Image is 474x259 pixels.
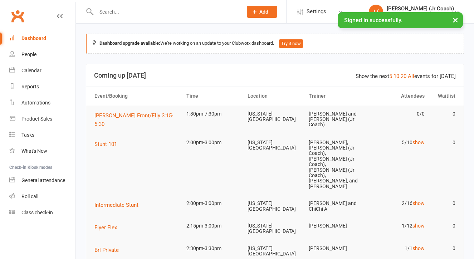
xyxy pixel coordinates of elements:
a: Calendar [9,63,75,79]
div: What's New [21,148,47,154]
div: Show the next events for [DATE] [356,72,456,80]
td: [PERSON_NAME] and [PERSON_NAME] (Jr Coach) [306,106,367,133]
td: [PERSON_NAME] and ChiChi A [306,195,367,218]
a: Roll call [9,189,75,205]
div: Coastal All-Stars [387,12,454,18]
h3: Coming up [DATE] [94,72,456,79]
div: Tasks [21,132,34,138]
td: 0 [428,106,459,122]
span: Bri Private [94,247,119,253]
td: [PERSON_NAME] [306,240,367,257]
a: show [412,200,425,206]
div: Calendar [21,68,41,73]
button: Intermediate Stunt [94,201,143,209]
a: Clubworx [9,7,26,25]
td: 2:00pm-3:00pm [183,195,244,212]
td: 5/10 [367,134,428,151]
strong: Dashboard upgrade available: [99,40,160,46]
span: Flyer Flex [94,224,117,231]
td: 2:15pm-3:00pm [183,218,244,234]
td: [US_STATE][GEOGRAPHIC_DATA] [244,218,306,240]
a: All [408,73,414,79]
th: Location [244,87,306,105]
span: Settings [307,4,326,20]
button: Flyer Flex [94,223,122,232]
div: L( [369,5,383,19]
button: Add [247,6,277,18]
th: Attendees [367,87,428,105]
div: Automations [21,100,50,106]
td: [PERSON_NAME] [306,218,367,234]
a: 10 [394,73,399,79]
span: Signed in successfully. [344,17,402,24]
a: Product Sales [9,111,75,127]
button: × [449,12,462,28]
td: [US_STATE][GEOGRAPHIC_DATA] [244,134,306,157]
button: Try it now [279,39,303,48]
div: [PERSON_NAME] (Jr Coach) [387,5,454,12]
td: 0 [428,195,459,212]
div: Roll call [21,194,38,199]
a: Reports [9,79,75,95]
th: Event/Booking [91,87,183,105]
td: 2:30pm-3:30pm [183,240,244,257]
span: Stunt 101 [94,141,117,147]
span: [PERSON_NAME] Front/Elly 3:15-5:30 [94,112,173,127]
div: Product Sales [21,116,52,122]
a: Dashboard [9,30,75,47]
a: show [412,140,425,145]
input: Search... [94,7,238,17]
th: Waitlist [428,87,459,105]
a: Automations [9,95,75,111]
td: 0 [428,218,459,234]
div: People [21,52,36,57]
td: 1/12 [367,218,428,234]
div: Reports [21,84,39,89]
td: 2:00pm-3:00pm [183,134,244,151]
button: Stunt 101 [94,140,122,148]
button: Bri Private [94,246,124,254]
a: Tasks [9,127,75,143]
a: General attendance kiosk mode [9,172,75,189]
a: 20 [401,73,406,79]
td: [US_STATE][GEOGRAPHIC_DATA] [244,195,306,218]
div: General attendance [21,177,65,183]
a: Class kiosk mode [9,205,75,221]
td: 0 [428,240,459,257]
a: 5 [389,73,392,79]
span: Add [259,9,268,15]
td: [US_STATE][GEOGRAPHIC_DATA] [244,106,306,128]
td: 1:30pm-7:30pm [183,106,244,122]
a: show [412,245,425,251]
div: We're working on an update to your Clubworx dashboard. [86,34,464,54]
td: 2/16 [367,195,428,212]
div: Dashboard [21,35,46,41]
th: Trainer [306,87,367,105]
td: 1/1 [367,240,428,257]
td: 0 [428,134,459,151]
td: [PERSON_NAME], [PERSON_NAME] (Jr Coach), [PERSON_NAME] (Jr Coach), [PERSON_NAME] (Jr Coach), [PER... [306,134,367,195]
button: [PERSON_NAME] Front/Elly 3:15-5:30 [94,111,180,128]
a: show [412,223,425,229]
span: Intermediate Stunt [94,202,138,208]
td: 0/0 [367,106,428,122]
a: What's New [9,143,75,159]
div: Class check-in [21,210,53,215]
th: Time [183,87,244,105]
a: People [9,47,75,63]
